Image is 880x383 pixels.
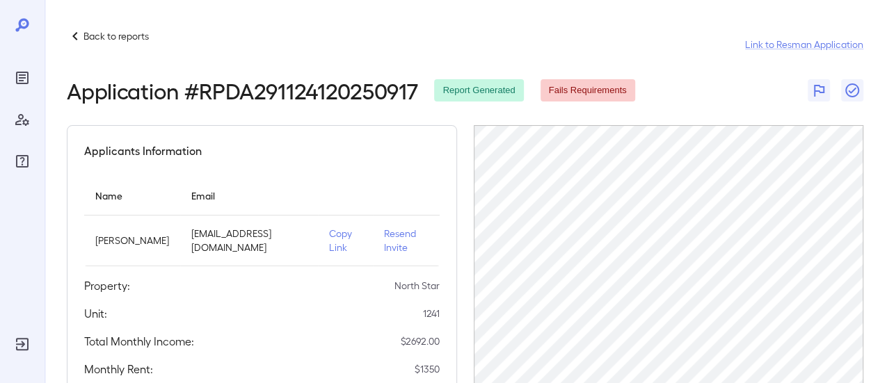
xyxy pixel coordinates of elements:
h5: Property: [84,277,130,294]
p: Copy Link [329,227,362,254]
table: simple table [84,176,440,266]
p: 1241 [423,307,440,320]
h5: Monthly Rent: [84,361,153,377]
div: Log Out [11,333,33,355]
span: Report Generated [434,84,523,97]
span: Fails Requirements [541,84,635,97]
h5: Unit: [84,305,107,322]
div: Reports [11,67,33,89]
p: [PERSON_NAME] [95,234,169,247]
th: Email [180,176,318,215]
h5: Total Monthly Income: [84,333,194,350]
p: Back to reports [83,29,149,43]
th: Name [84,176,180,215]
h2: Application # RPDA291124120250917 [67,78,417,103]
p: North Star [394,279,440,293]
p: [EMAIL_ADDRESS][DOMAIN_NAME] [191,227,307,254]
div: Manage Users [11,108,33,131]
button: Close Report [841,79,863,101]
button: Flag Report [808,79,830,101]
p: $ 2692.00 [401,334,440,348]
div: FAQ [11,150,33,172]
p: $ 1350 [415,362,440,376]
p: Resend Invite [384,227,429,254]
h5: Applicants Information [84,142,202,159]
a: Link to Resman Application [745,38,863,51]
